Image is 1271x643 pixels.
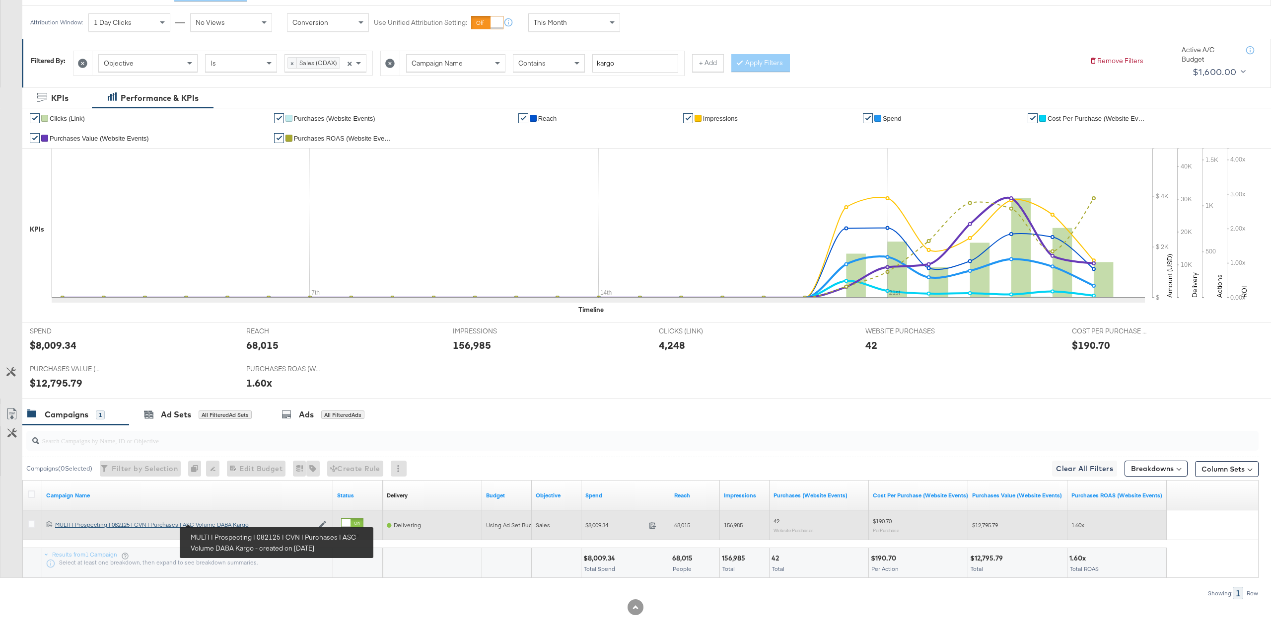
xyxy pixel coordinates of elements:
a: ✔ [683,113,693,123]
span: Impressions [703,115,738,122]
div: $12,795.79 [970,554,1006,563]
div: Delivery [387,491,408,499]
div: Ads [299,409,314,420]
span: Clear All Filters [1056,463,1113,475]
a: The number of people your ad was served to. [674,491,716,499]
a: The total amount spent to date. [585,491,666,499]
span: Clear all [345,55,353,72]
span: 68,015 [674,521,690,529]
sub: Website Purchases [774,527,814,533]
div: 42 [865,338,877,352]
div: 0 [188,461,206,477]
span: Purchases (Website Events) [294,115,375,122]
span: WEBSITE PURCHASES [865,326,940,336]
div: 1.60x [246,376,272,390]
div: $8,009.34 [583,554,618,563]
span: Total [722,565,735,572]
a: Reflects the ability of your Ad Campaign to achieve delivery based on ad states, schedule and bud... [387,491,408,499]
span: Sales [536,521,550,529]
span: $190.70 [873,517,892,525]
span: COST PER PURCHASE (WEBSITE EVENTS) [1072,326,1146,336]
input: Search Campaigns by Name, ID or Objective [39,427,1143,446]
span: REACH [246,326,321,336]
div: 42 [772,554,782,563]
div: Campaigns [45,409,88,420]
span: Objective [104,59,134,68]
span: No Views [196,18,225,27]
a: The number of times your ad was served. On mobile apps an ad is counted as served the first time ... [724,491,766,499]
span: Is [211,59,216,68]
span: This Month [534,18,567,27]
div: 1 [1233,587,1243,599]
div: Ad Sets [161,409,191,420]
span: Clicks (Link) [50,115,85,122]
div: 1.60x [1069,554,1089,563]
span: Cost Per Purchase (Website Events) [1048,115,1147,122]
span: Reach [538,115,557,122]
button: Remove Filters [1089,56,1143,66]
span: Delivering [394,521,421,529]
a: The total value of the purchase actions divided by spend tracked by your Custom Audience pixel on... [1071,491,1163,499]
div: Row [1246,590,1259,597]
span: Sales (ODAX) [297,58,340,68]
a: ✔ [274,133,284,143]
span: Purchases Value (Website Events) [50,135,149,142]
input: Enter a search term [592,54,678,73]
a: ✔ [863,113,873,123]
button: Clear All Filters [1052,461,1117,477]
sub: Per Purchase [873,527,899,533]
span: CLICKS (LINK) [659,326,733,336]
div: Performance & KPIs [121,92,199,104]
a: The maximum amount you're willing to spend on your ads, on average each day or over the lifetime ... [486,491,528,499]
div: Using Ad Set Budget [486,521,541,529]
a: ✔ [274,113,284,123]
div: Timeline [578,305,604,315]
span: Total Spend [584,565,615,572]
a: The total value of the purchase actions tracked by your Custom Audience pixel on your website aft... [972,491,1063,499]
span: × [347,58,352,67]
a: ✔ [1028,113,1038,123]
span: × [288,58,297,68]
span: 1.60x [1071,521,1084,529]
span: IMPRESSIONS [453,326,527,336]
div: Attribution Window: [30,19,83,26]
span: Total [971,565,983,572]
text: Actions [1215,274,1224,298]
span: PURCHASES VALUE (WEBSITE EVENTS) [30,364,104,374]
div: $12,795.79 [30,376,82,390]
a: The average cost for each purchase tracked by your Custom Audience pixel on your website after pe... [873,491,968,499]
span: Purchases ROAS (Website Events) [294,135,393,142]
a: MULTI | Prospecting | 082125 | CVN | Purchases | ASC Volume DABA Kargo [55,521,314,529]
span: Conversion [292,18,328,27]
div: $8,009.34 [30,338,76,352]
span: 1 Day Clicks [94,18,132,27]
span: SPEND [30,326,104,336]
div: 156,985 [722,554,748,563]
a: The number of times a purchase was made tracked by your Custom Audience pixel on your website aft... [774,491,865,499]
a: Your campaign name. [46,491,329,499]
div: 4,248 [659,338,685,352]
text: Delivery [1190,272,1199,298]
label: Active [341,532,363,538]
a: Shows the current state of your Ad Campaign. [337,491,379,499]
div: 156,985 [453,338,491,352]
div: 68,015 [672,554,696,563]
span: $8,009.34 [585,521,645,529]
span: Per Action [871,565,899,572]
button: $1,600.00 [1189,64,1248,80]
span: Total [772,565,784,572]
div: MULTI | Prospecting | 082125 | CVN | Purchases | ASC Volume DABA Kargo [55,521,314,529]
a: ✔ [30,113,40,123]
div: 1 [96,410,105,419]
span: Spend [883,115,902,122]
div: All Filtered Ad Sets [199,410,252,419]
div: 68,015 [246,338,279,352]
div: $190.70 [1072,338,1110,352]
a: Your campaign's objective. [536,491,577,499]
span: 42 [774,517,779,525]
div: KPIs [30,225,44,234]
div: All Filtered Ads [321,410,364,419]
button: Column Sets [1195,461,1259,477]
div: Active A/C Budget [1182,45,1236,64]
div: KPIs [51,92,69,104]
